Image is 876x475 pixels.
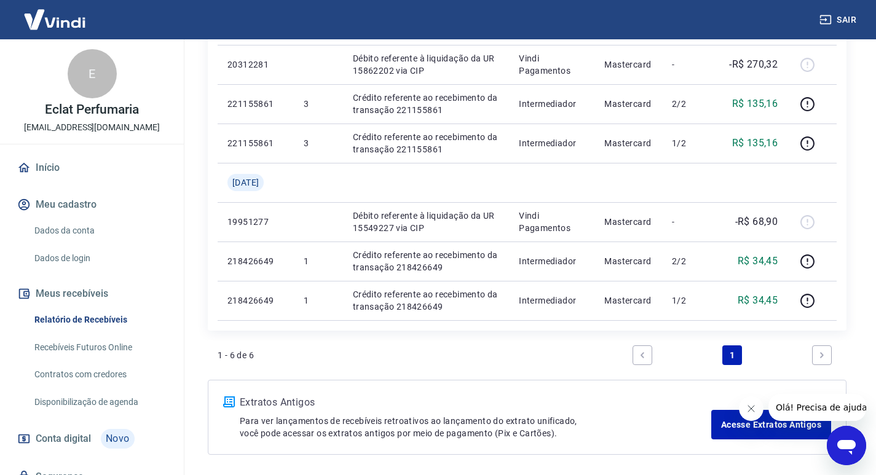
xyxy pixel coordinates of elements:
[101,429,135,449] span: Novo
[353,210,499,234] p: Débito referente à liquidação da UR 15549227 via CIP
[30,390,169,415] a: Disponibilização de agenda
[519,98,585,110] p: Intermediador
[604,216,652,228] p: Mastercard
[240,395,711,410] p: Extratos Antigos
[738,293,778,308] p: R$ 34,45
[633,345,652,365] a: Previous page
[519,137,585,149] p: Intermediador
[30,335,169,360] a: Recebíveis Futuros Online
[519,255,585,267] p: Intermediador
[15,154,169,181] a: Início
[519,294,585,307] p: Intermediador
[735,214,778,229] p: -R$ 68,90
[304,98,333,110] p: 3
[227,216,284,228] p: 19951277
[353,92,499,116] p: Crédito referente ao recebimento da transação 221155861
[817,9,861,31] button: Sair
[227,255,284,267] p: 218426649
[353,249,499,273] p: Crédito referente ao recebimento da transação 218426649
[827,426,866,465] iframe: Botão para abrir a janela de mensagens
[15,191,169,218] button: Meu cadastro
[353,52,499,77] p: Débito referente à liquidação da UR 15862202 via CIP
[30,307,169,332] a: Relatório de Recebíveis
[304,137,333,149] p: 3
[24,121,160,134] p: [EMAIL_ADDRESS][DOMAIN_NAME]
[304,294,333,307] p: 1
[732,136,778,151] p: R$ 135,16
[672,58,708,71] p: -
[519,52,585,77] p: Vindi Pagamentos
[739,396,764,421] iframe: Fechar mensagem
[519,210,585,234] p: Vindi Pagamentos
[353,131,499,155] p: Crédito referente ao recebimento da transação 221155861
[604,255,652,267] p: Mastercard
[729,57,778,72] p: -R$ 270,32
[672,216,708,228] p: -
[604,98,652,110] p: Mastercard
[353,288,499,313] p: Crédito referente ao recebimento da transação 218426649
[304,255,333,267] p: 1
[223,396,235,407] img: ícone
[604,294,652,307] p: Mastercard
[218,349,254,361] p: 1 - 6 de 6
[15,1,95,38] img: Vindi
[30,246,169,271] a: Dados de login
[672,98,708,110] p: 2/2
[15,280,169,307] button: Meus recebíveis
[30,362,169,387] a: Contratos com credores
[672,294,708,307] p: 1/2
[604,58,652,71] p: Mastercard
[7,9,103,18] span: Olá! Precisa de ajuda?
[30,218,169,243] a: Dados da conta
[15,424,169,453] a: Conta digitalNovo
[722,345,742,365] a: Page 1 is your current page
[738,254,778,269] p: R$ 34,45
[227,294,284,307] p: 218426649
[232,176,259,189] span: [DATE]
[711,410,831,439] a: Acesse Extratos Antigos
[672,137,708,149] p: 1/2
[240,415,711,439] p: Para ver lançamentos de recebíveis retroativos ao lançamento do extrato unificado, você pode aces...
[45,103,138,116] p: Eclat Perfumaria
[628,340,837,370] ul: Pagination
[732,96,778,111] p: R$ 135,16
[36,430,91,447] span: Conta digital
[68,49,117,98] div: E
[227,98,284,110] p: 221155861
[672,255,708,267] p: 2/2
[768,394,866,421] iframe: Mensagem da empresa
[812,345,832,365] a: Next page
[227,58,284,71] p: 20312281
[227,137,284,149] p: 221155861
[604,137,652,149] p: Mastercard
